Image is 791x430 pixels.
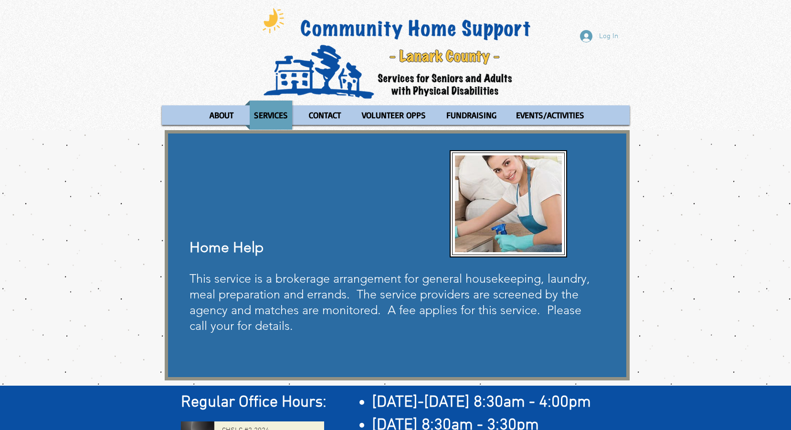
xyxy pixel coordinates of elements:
[512,101,589,130] p: EVENTS/ACTIVITIES
[596,31,622,41] span: Log In
[353,101,435,130] a: VOLUNTEER OPPS
[181,391,618,414] h2: ​
[455,155,562,252] img: Home Help1.JPG
[305,101,345,130] p: CONTACT
[372,393,591,412] span: [DATE]-[DATE] 8:30am - 4:00pm
[245,101,297,130] a: SERVICES
[299,101,350,130] a: CONTACT
[573,27,625,45] button: Log In
[190,239,264,256] span: Home Help
[200,101,243,130] a: ABOUT
[437,101,505,130] a: FUNDRAISING
[358,101,430,130] p: VOLUNTEER OPPS
[442,101,501,130] p: FUNDRAISING
[250,101,292,130] p: SERVICES
[507,101,593,130] a: EVENTS/ACTIVITIES
[181,393,327,412] span: Regular Office Hours:
[205,101,238,130] p: ABOUT
[162,101,630,130] nav: Site
[190,271,590,333] span: This service is a brokerage arrangement for general housekeeping, laundry, meal preparation and e...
